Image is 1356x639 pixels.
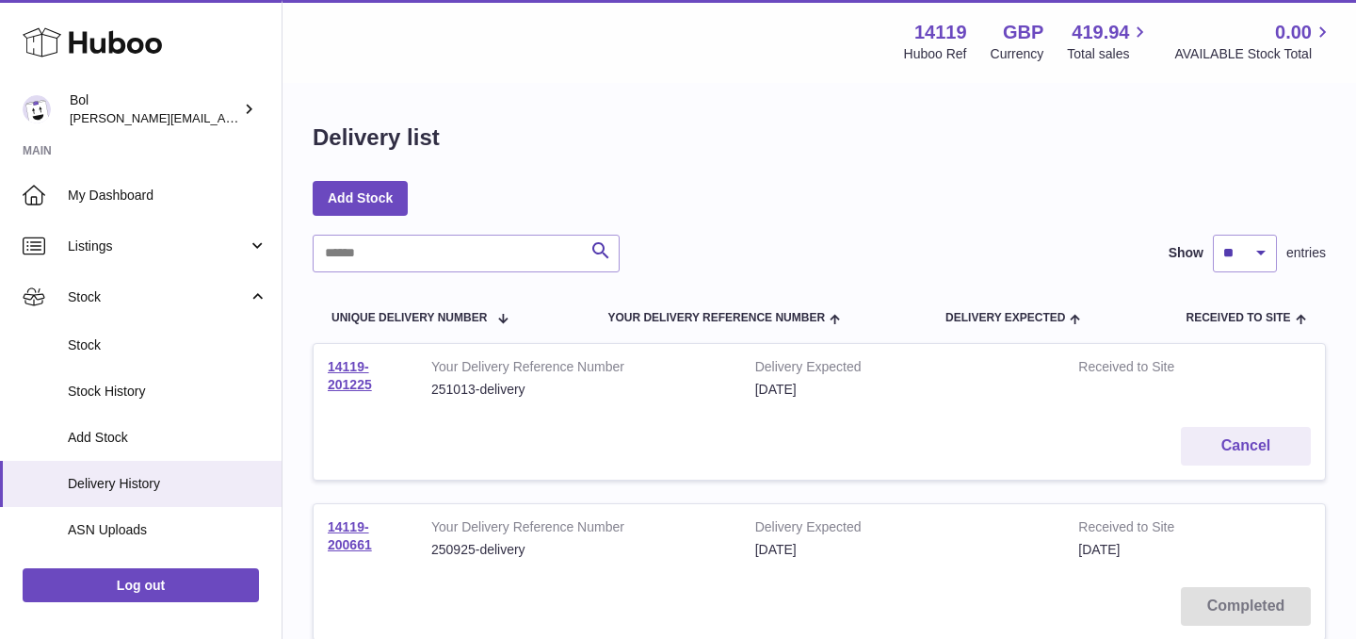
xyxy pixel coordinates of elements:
span: [PERSON_NAME][EMAIL_ADDRESS][DOMAIN_NAME] [70,110,378,125]
div: 251013-delivery [431,381,727,399]
div: Bol [70,91,239,127]
span: Delivery History [68,475,267,493]
strong: Delivery Expected [755,358,1051,381]
span: Your Delivery Reference Number [607,312,825,324]
span: Stock [68,288,248,306]
span: Listings [68,238,248,255]
strong: Your Delivery Reference Number [431,358,727,381]
strong: GBP [1003,20,1043,45]
span: Add Stock [68,429,267,447]
span: 0.00 [1275,20,1312,45]
a: 14119-201225 [328,359,372,392]
span: Total sales [1067,45,1151,63]
span: AVAILABLE Stock Total [1174,45,1333,63]
div: Huboo Ref [904,45,967,63]
span: 419.94 [1072,20,1129,45]
strong: Your Delivery Reference Number [431,518,727,541]
img: james.enever@bolfoods.com [23,95,51,123]
span: Delivery Expected [945,312,1065,324]
div: 250925-delivery [431,541,727,559]
span: Stock History [68,383,267,401]
span: [DATE] [1078,542,1120,557]
h1: Delivery list [313,123,440,153]
a: Log out [23,568,259,602]
strong: 14119 [914,20,967,45]
strong: Received to Site [1078,358,1232,381]
a: 0.00 AVAILABLE Stock Total [1174,20,1333,63]
span: Received to Site [1186,312,1290,324]
button: Cancel [1181,427,1311,466]
span: Stock [68,336,267,354]
div: Currency [991,45,1044,63]
a: Add Stock [313,181,408,215]
strong: Received to Site [1078,518,1232,541]
div: [DATE] [755,381,1051,399]
span: My Dashboard [68,187,267,205]
span: Unique Delivery Number [331,312,487,324]
strong: Delivery Expected [755,518,1051,541]
div: [DATE] [755,541,1051,559]
a: 419.94 Total sales [1067,20,1151,63]
span: entries [1286,244,1326,262]
label: Show [1169,244,1203,262]
a: 14119-200661 [328,519,372,552]
span: ASN Uploads [68,521,267,539]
